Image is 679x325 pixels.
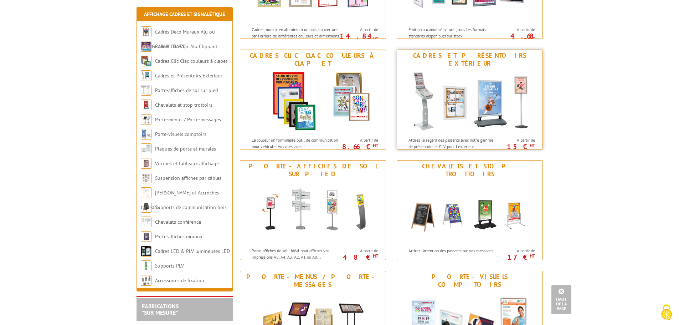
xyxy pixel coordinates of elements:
img: Chevalets conférence [141,217,151,227]
p: Attirez l’attention des passants par vos messages [408,248,497,254]
img: Cadres et Présentoirs Extérieur [404,69,536,133]
span: A partir de [499,137,535,143]
a: Chevalets et stop trottoirs Chevalets et stop trottoirs Attirez l’attention des passants par vos ... [397,160,543,260]
p: 14.84 € [338,34,378,42]
img: Cookies (modal window) [658,304,675,321]
div: Porte-menus / Porte-messages [242,273,384,289]
a: Porte-visuels comptoirs [155,131,206,137]
img: Porte-affiches de sol sur pied [141,85,151,96]
img: Cadres Clic-Clac couleurs à clapet [141,56,151,66]
a: Affichage Cadres et Signalétique [144,11,225,17]
span: A partir de [499,27,535,32]
a: Porte-affiches de sol sur pied Porte-affiches de sol sur pied Porte-affiches de sol : Idéal pour ... [240,160,386,260]
p: 15 € [495,144,535,149]
p: 48 € [338,255,378,259]
span: A partir de [499,248,535,254]
div: Porte-affiches de sol sur pied [242,162,384,178]
img: Porte-affiches muraux [141,231,151,242]
p: Attirez le regard des passants avec notre gamme de présentoirs et PLV pour l'extérieur [408,137,497,149]
a: Cadres LED & PLV lumineuses LED [155,248,230,254]
a: Cadres Clic-Clac couleurs à clapet Cadres Clic-Clac couleurs à clapet La couleur un formidable ou... [240,50,386,149]
a: Suspension affiches par câbles [155,175,221,181]
img: Cadres LED & PLV lumineuses LED [141,246,151,257]
sup: HT [530,36,535,42]
p: 4.68 € [495,34,535,42]
p: Porte-affiches de sol : Idéal pour afficher vos impressions A5, A4, A3, A2, A1 ou A0... [252,248,340,260]
button: Cookies (modal window) [654,301,679,325]
img: Porte-visuels comptoirs [141,129,151,139]
a: Supports de communication bois [155,204,227,210]
sup: HT [373,253,378,259]
p: 17 € [495,255,535,259]
img: Cadres Clic-Clac couleurs à clapet [247,69,379,133]
img: Chevalets et stop trottoirs [141,100,151,110]
img: Cimaises et Accroches tableaux [141,187,151,198]
a: Cadres Deco Muraux Alu ou [GEOGRAPHIC_DATA] [141,29,215,50]
a: Cadres et Présentoirs Extérieur Cadres et Présentoirs Extérieur Attirez le regard des passants av... [397,50,543,149]
a: Chevalets conférence [155,219,201,225]
img: Porte-menus / Porte-messages [141,114,151,125]
a: Porte-affiches de sol sur pied [155,87,218,93]
img: Plaques de porte et murales [141,143,151,154]
sup: HT [373,36,378,42]
div: Porte-visuels comptoirs [399,273,541,289]
a: Porte-affiches muraux [155,233,202,240]
a: Porte-menus / Porte-messages [155,116,221,123]
div: Cadres et Présentoirs Extérieur [399,52,541,67]
span: A partir de [342,137,378,143]
a: Vitrines et tableaux affichage [155,160,219,167]
img: Accessoires de fixation [141,275,151,286]
a: [PERSON_NAME] et Accroches tableaux [141,189,219,210]
sup: HT [373,142,378,148]
a: Plaques de porte et murales [155,146,216,152]
p: La couleur un formidable outil de communication pour véhiculer vos messages ! [252,137,340,149]
p: Finition alu anodisé naturel, tous les formats standards disponibles sur stock. [408,26,497,39]
span: A partir de [342,27,378,32]
p: 8.66 € [338,144,378,149]
img: Chevalets et stop trottoirs [404,180,536,244]
a: Supports PLV [155,263,184,269]
a: Cadres et Présentoirs Extérieur [155,72,222,79]
div: Cadres Clic-Clac couleurs à clapet [242,52,384,67]
img: Cadres Deco Muraux Alu ou Bois [141,26,151,37]
img: Vitrines et tableaux affichage [141,158,151,169]
div: Chevalets et stop trottoirs [399,162,541,178]
img: Suspension affiches par câbles [141,173,151,183]
img: Porte-affiches de sol sur pied [247,180,379,244]
a: Accessoires de fixation [155,277,204,284]
a: Cadres Clic-Clac Alu Clippant [155,43,217,50]
a: Chevalets et stop trottoirs [155,102,212,108]
a: Cadres Clic-Clac couleurs à clapet [155,58,227,64]
a: FABRICATIONS"Sur Mesure" [142,303,179,316]
sup: HT [530,253,535,259]
sup: HT [530,142,535,148]
img: Supports PLV [141,260,151,271]
p: Cadres muraux en aluminium ou bois à ouverture par l'arrière de différentes couleurs et dimension... [252,26,340,51]
img: Cadres et Présentoirs Extérieur [141,70,151,81]
a: Haut de la page [551,285,571,314]
span: A partir de [342,248,378,254]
